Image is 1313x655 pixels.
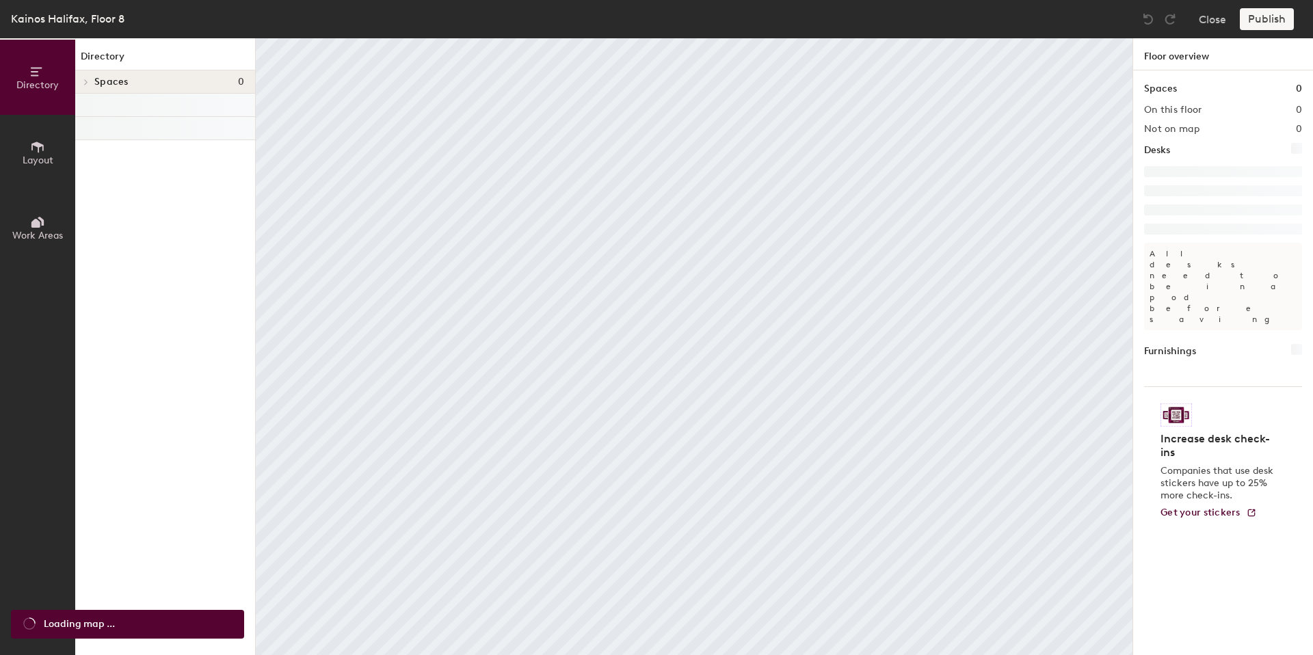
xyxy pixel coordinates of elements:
[44,617,115,632] span: Loading map ...
[1144,124,1199,135] h2: Not on map
[12,230,63,241] span: Work Areas
[23,155,53,166] span: Layout
[1296,105,1302,116] h2: 0
[1161,403,1192,427] img: Sticker logo
[1161,507,1241,518] span: Get your stickers
[1144,243,1302,330] p: All desks need to be in a pod before saving
[1163,12,1177,26] img: Redo
[1144,344,1196,359] h1: Furnishings
[238,77,244,88] span: 0
[1199,8,1226,30] button: Close
[1161,507,1257,519] a: Get your stickers
[11,10,124,27] div: Kainos Halifax, Floor 8
[256,38,1132,655] canvas: Map
[1144,143,1170,158] h1: Desks
[1161,432,1277,459] h4: Increase desk check-ins
[1144,105,1202,116] h2: On this floor
[1296,124,1302,135] h2: 0
[1141,12,1155,26] img: Undo
[1296,81,1302,96] h1: 0
[1161,465,1277,502] p: Companies that use desk stickers have up to 25% more check-ins.
[1133,38,1313,70] h1: Floor overview
[1144,81,1177,96] h1: Spaces
[75,49,255,70] h1: Directory
[16,79,59,91] span: Directory
[94,77,129,88] span: Spaces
